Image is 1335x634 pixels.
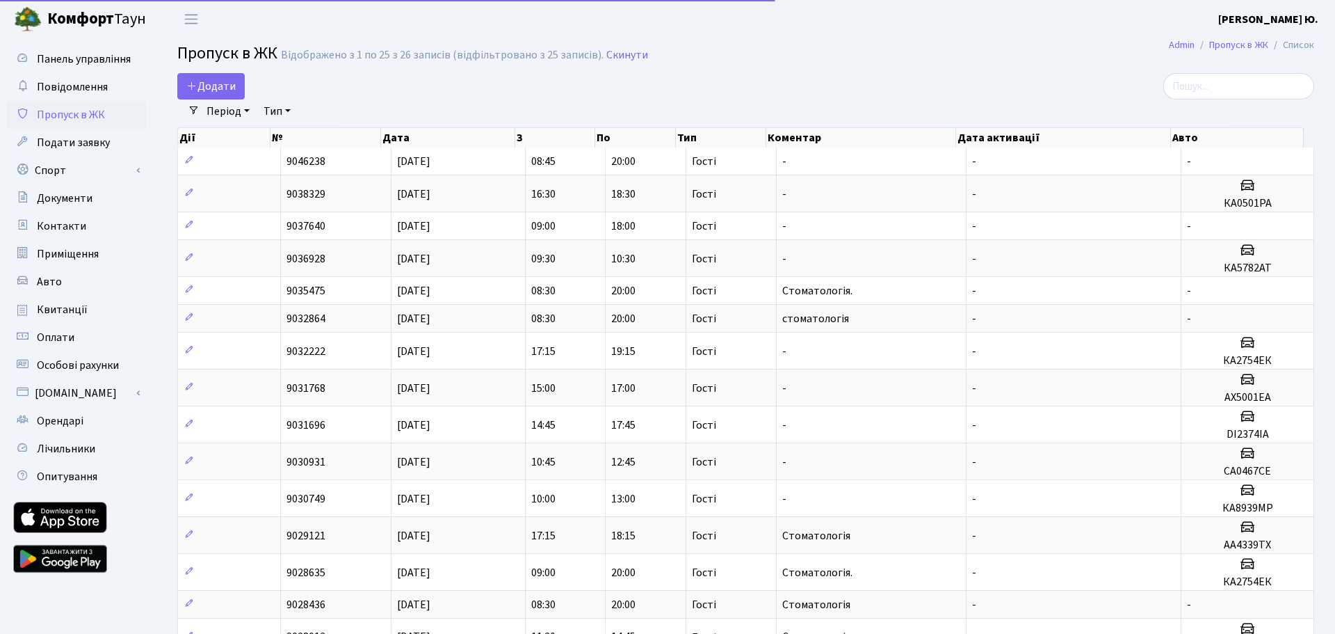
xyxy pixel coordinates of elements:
span: - [782,154,786,169]
span: 9038329 [286,187,325,202]
span: 09:00 [531,219,556,234]
a: [PERSON_NAME] Ю. [1218,11,1318,28]
span: 9032222 [286,344,325,359]
span: - [972,597,976,612]
span: - [972,491,976,507]
span: Стоматологія [782,528,850,544]
span: [DATE] [397,154,430,169]
a: Опитування [7,463,146,491]
span: 9030749 [286,491,325,507]
span: - [1187,154,1191,169]
span: 17:15 [531,344,556,359]
span: 9028436 [286,597,325,612]
span: Стоматологія [782,597,850,612]
span: 10:45 [531,454,556,470]
span: - [972,154,976,169]
b: Комфорт [47,8,114,30]
span: - [972,565,976,580]
span: 18:00 [611,219,636,234]
a: Пропуск в ЖК [1209,38,1268,52]
span: - [972,381,976,396]
th: Авто [1171,128,1304,148]
h5: КА5782АТ [1187,262,1308,275]
span: Додати [186,79,236,94]
span: Гості [692,253,716,264]
a: Авто [7,268,146,296]
span: 9036928 [286,251,325,267]
span: - [782,219,786,234]
h5: КА0501РА [1187,197,1308,210]
span: Особові рахунки [37,358,119,373]
span: [DATE] [397,187,430,202]
a: Орендарі [7,407,146,435]
span: Гості [692,189,716,200]
span: 20:00 [611,154,636,169]
span: 09:30 [531,251,556,267]
span: 08:45 [531,154,556,169]
span: Гості [692,156,716,167]
span: - [972,251,976,267]
a: Квитанції [7,296,146,324]
b: [PERSON_NAME] Ю. [1218,12,1318,27]
span: Стоматологія. [782,565,852,580]
span: - [972,528,976,544]
span: 08:30 [531,283,556,299]
div: Відображено з 1 по 25 з 26 записів (відфільтровано з 25 записів). [281,49,604,62]
span: - [972,344,976,359]
a: Повідомлення [7,73,146,101]
span: Гості [692,599,716,610]
th: По [595,128,675,148]
h5: АХ5001ЕА [1187,391,1308,404]
a: Лічильники [7,435,146,463]
span: 9031768 [286,381,325,396]
span: Повідомлення [37,79,108,95]
span: 9035475 [286,283,325,299]
th: Дата [381,128,515,148]
span: - [782,454,786,470]
span: Лічильники [37,441,95,457]
span: - [1187,311,1191,326]
input: Пошук... [1163,73,1314,100]
nav: breadcrumb [1148,31,1335,60]
span: Пропуск в ЖК [177,41,277,65]
th: Тип [676,128,767,148]
h5: DI2374IA [1187,428,1308,441]
span: 9030931 [286,454,325,470]
h5: СА0467СЕ [1187,465,1308,478]
span: - [972,418,976,433]
a: Додати [177,73,245,100]
a: Тип [258,100,296,123]
span: Оплати [37,330,74,345]
span: Таун [47,8,146,31]
span: 18:30 [611,187,636,202]
span: 12:45 [611,454,636,470]
span: Подати заявку [37,135,110,150]
span: 09:00 [531,565,556,580]
span: - [972,283,976,299]
span: стоматологія [782,311,849,326]
span: 9029121 [286,528,325,544]
span: 20:00 [611,283,636,299]
span: 18:15 [611,528,636,544]
span: - [1187,283,1191,299]
span: [DATE] [397,565,430,580]
span: 9037640 [286,219,325,234]
span: 20:00 [611,565,636,580]
span: 17:45 [611,418,636,433]
span: Документи [37,191,92,206]
span: [DATE] [397,251,430,267]
span: 19:15 [611,344,636,359]
span: - [972,187,976,202]
span: 9031696 [286,418,325,433]
span: - [782,418,786,433]
span: 14:45 [531,418,556,433]
a: Період [201,100,255,123]
th: Дата активації [956,128,1171,148]
a: Скинути [606,49,648,62]
span: - [782,491,786,507]
span: Гості [692,285,716,296]
span: 10:30 [611,251,636,267]
span: 08:30 [531,597,556,612]
th: Коментар [766,128,956,148]
a: Admin [1169,38,1195,52]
